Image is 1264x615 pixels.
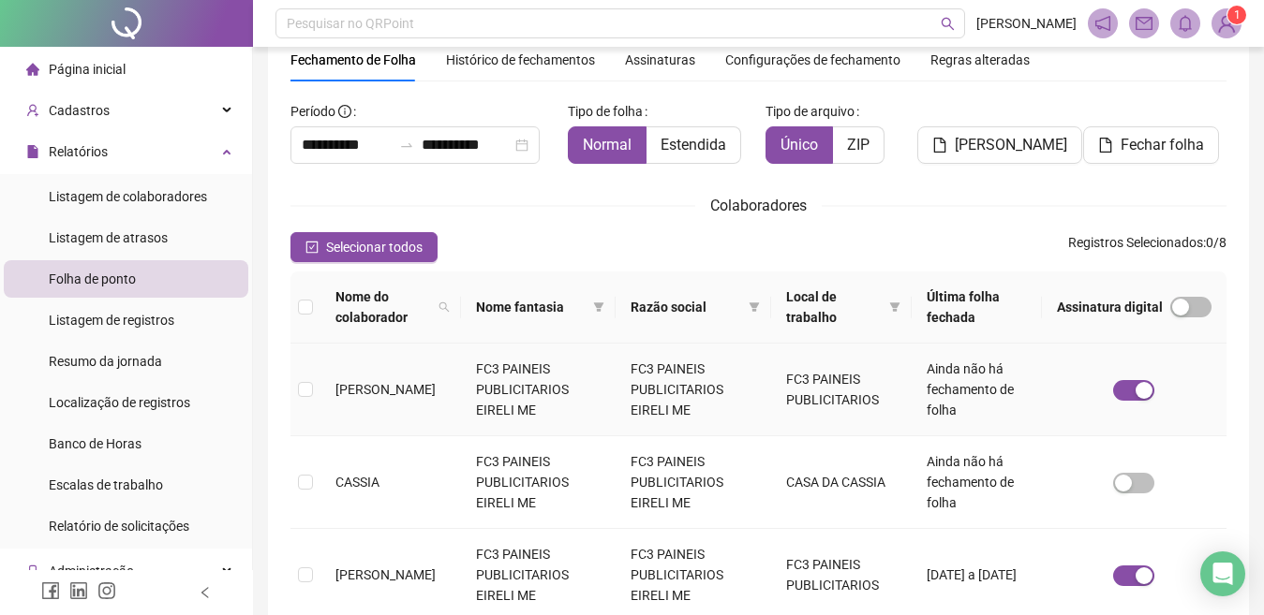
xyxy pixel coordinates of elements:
span: filter [749,301,760,313]
span: facebook [41,581,60,600]
span: Único [781,136,818,154]
div: Open Intercom Messenger [1200,551,1245,596]
span: file [26,145,39,158]
span: [PERSON_NAME] [335,567,436,582]
span: Listagem de colaboradores [49,189,207,204]
span: Colaboradores [710,197,807,214]
button: Fechar folha [1083,126,1219,164]
button: [PERSON_NAME] [917,126,1082,164]
span: Página inicial [49,62,126,77]
span: Escalas de trabalho [49,477,163,492]
span: [PERSON_NAME] [976,13,1077,34]
span: Listagem de registros [49,313,174,328]
span: file [1098,138,1113,153]
span: Selecionar todos [326,237,423,257]
span: bell [1177,15,1194,32]
span: Normal [583,136,632,154]
span: Estendida [661,136,726,154]
span: search [941,17,955,31]
span: Regras alteradas [930,53,1030,66]
span: linkedin [69,581,88,600]
span: Período [290,104,335,119]
span: Tipo de arquivo [766,101,855,122]
span: [PERSON_NAME] [335,382,436,397]
span: user-add [26,104,39,117]
span: Razão social [631,297,741,317]
span: home [26,63,39,76]
span: instagram [97,581,116,600]
span: Ainda não há fechamento de folha [927,361,1014,417]
span: search [435,283,454,331]
span: Relatórios [49,144,108,159]
span: filter [745,293,764,321]
td: FC3 PAINEIS PUBLICITARIOS EIRELI ME [461,436,617,529]
span: Relatório de solicitações [49,519,189,534]
span: search [439,301,450,313]
span: Tipo de folha [568,101,643,122]
span: Assinatura digital [1057,297,1163,317]
span: file [932,138,947,153]
td: FC3 PAINEIS PUBLICITARIOS EIRELI ME [616,436,771,529]
td: CASA DA CASSIA [771,436,912,529]
span: filter [885,283,904,331]
span: check-square [305,241,319,254]
span: Folha de ponto [49,271,136,286]
span: filter [589,293,608,321]
span: filter [593,301,604,313]
span: Nome do colaborador [335,286,431,328]
span: info-circle [338,105,351,118]
span: notification [1094,15,1111,32]
span: to [399,138,414,153]
th: Última folha fechada [912,271,1042,344]
span: [PERSON_NAME] [955,134,1067,156]
span: mail [1136,15,1152,32]
span: Assinaturas [625,53,695,66]
span: ZIP [847,136,870,154]
span: swap-right [399,138,414,153]
span: : 0 / 8 [1068,232,1227,262]
td: FC3 PAINEIS PUBLICITARIOS EIRELI ME [461,344,617,436]
img: 92866 [1212,9,1241,37]
span: Localização de registros [49,395,190,410]
span: Nome fantasia [476,297,587,317]
sup: Atualize o seu contato no menu Meus Dados [1227,6,1246,24]
span: filter [889,301,900,313]
button: Selecionar todos [290,232,438,262]
span: lock [26,564,39,578]
span: CASSIA [335,475,379,490]
span: Ainda não há fechamento de folha [927,454,1014,510]
span: Fechamento de Folha [290,52,416,67]
span: Registros Selecionados [1068,235,1203,250]
span: Local de trabalho [786,286,882,328]
td: FC3 PAINEIS PUBLICITARIOS [771,344,912,436]
span: Histórico de fechamentos [446,52,595,67]
span: Fechar folha [1121,134,1204,156]
span: Configurações de fechamento [725,53,900,66]
span: 1 [1234,8,1241,22]
span: left [199,586,212,599]
span: Listagem de atrasos [49,230,168,245]
td: FC3 PAINEIS PUBLICITARIOS EIRELI ME [616,344,771,436]
span: Resumo da jornada [49,354,162,369]
span: Cadastros [49,103,110,118]
span: Administração [49,564,134,578]
span: Banco de Horas [49,436,141,451]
